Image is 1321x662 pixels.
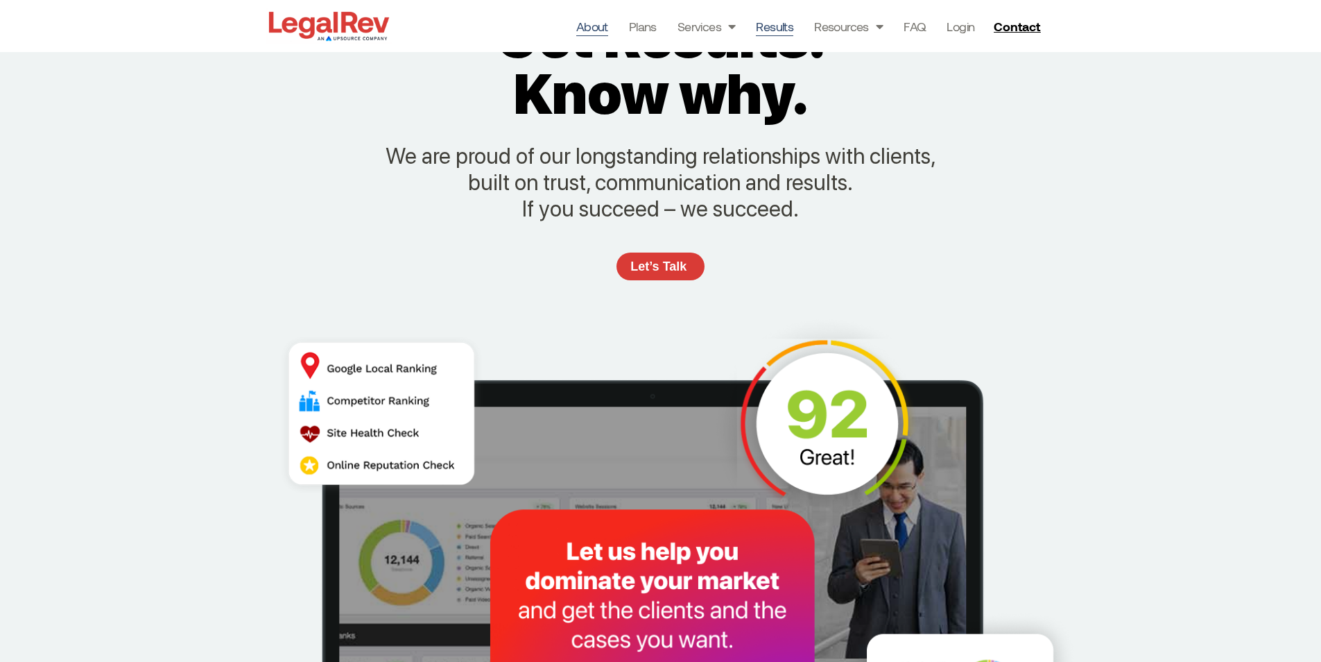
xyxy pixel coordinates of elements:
a: Let’s Talk [616,253,704,280]
a: Login [947,17,974,36]
a: Services [677,17,736,36]
a: Resources [814,17,883,36]
h2: Get Results. Know why. [461,10,861,122]
nav: Menu [576,17,975,36]
a: Results [756,17,793,36]
span: Contact [994,20,1040,33]
a: Contact [988,15,1049,37]
span: Let’s Talk [630,260,687,273]
a: Plans [629,17,657,36]
a: FAQ [904,17,926,36]
p: We are proud of our longstanding relationships with clients, built on trust, communication and re... [383,143,938,222]
a: About [576,17,608,36]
